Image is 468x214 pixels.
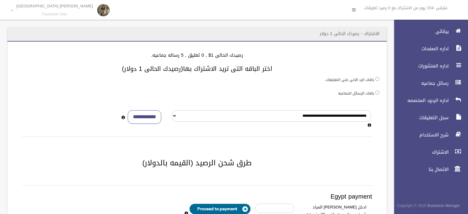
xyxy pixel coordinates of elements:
[389,59,468,73] a: اداره المنشورات
[389,94,468,107] a: اداره الردود المخصصه
[389,76,468,90] a: رسائل جماعيه
[389,80,450,86] span: رسائل جماعيه
[22,193,372,200] h3: Egypt payment
[389,25,468,38] a: بياناتى
[427,202,460,209] strong: Bussiness Manager
[389,28,450,34] span: بياناتى
[15,65,379,72] h3: اختر الباقه التى تريد الاشتراك بها(رصيدك الحالى 1 دولار)
[389,97,450,103] span: اداره الردود المخصصه
[389,145,468,159] a: الاشتراك
[389,149,450,155] span: الاشتراك
[389,111,468,124] a: سجل التعليقات
[389,115,450,121] span: سجل التعليقات
[338,90,374,97] label: باقات الرسائل الجماعيه
[312,28,387,40] header: الاشتراك - رصيدك الحالى 1 دولار
[16,4,93,8] p: [PERSON_NAME] [GEOGRAPHIC_DATA]
[326,76,374,83] label: باقات الرد الالى على التعليقات
[389,46,450,52] span: اداره الصفحات
[15,159,379,167] h2: طرق شحن الرصيد (القيمه بالدولار)
[389,132,450,138] span: شرح الاستخدام
[389,128,468,142] a: شرح الاستخدام
[389,163,468,176] a: الاتصال بنا
[389,63,450,69] span: اداره المنشورات
[16,12,93,17] small: Facebook User
[397,202,426,209] span: Copyright © 2015
[389,166,450,172] span: الاتصال بنا
[15,53,379,58] h4: رصيدك الحالى 1$ , 0 تعليق , 5 رساله جماعيه.
[389,42,468,55] a: اداره الصفحات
